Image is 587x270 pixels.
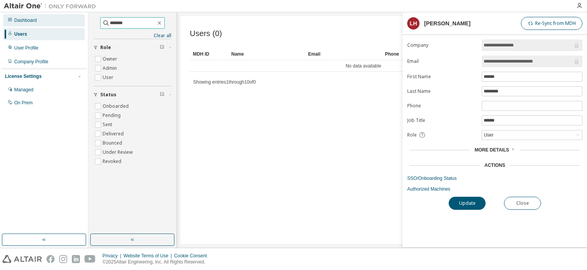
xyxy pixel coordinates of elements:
div: User [482,130,582,140]
label: Email [407,58,477,64]
div: On Prem [14,100,33,106]
span: Role [407,132,417,138]
div: Cookie Consent [174,253,211,259]
div: User Profile [14,45,38,51]
span: Users (0) [190,29,222,38]
button: Status [93,86,171,103]
label: Onboarded [103,102,130,111]
img: altair_logo.svg [2,255,42,263]
a: Clear all [93,33,171,39]
div: Phone [385,48,456,60]
div: User [483,131,494,139]
a: SSO/Onboarding Status [407,175,582,181]
a: Authorized Machines [407,186,582,192]
label: Job Title [407,117,477,123]
div: Users [14,31,27,37]
div: Privacy [103,253,123,259]
span: Role [100,44,111,51]
label: Phone [407,103,477,109]
label: Pending [103,111,122,120]
label: Delivered [103,129,125,138]
img: instagram.svg [59,255,67,263]
span: Clear filter [160,92,164,98]
div: Name [231,48,302,60]
div: Managed [14,87,33,93]
button: Re-Sync from MDH [521,17,582,30]
label: Owner [103,54,119,64]
label: First Name [407,74,477,80]
img: Altair One [4,2,100,10]
button: Update [449,197,486,210]
div: Company Profile [14,59,48,65]
td: No data available [190,60,537,72]
img: facebook.svg [46,255,55,263]
label: Last Name [407,88,477,94]
div: [PERSON_NAME] [424,20,471,26]
div: Website Terms of Use [123,253,174,259]
span: Clear filter [160,44,164,51]
label: Under Review [103,148,134,157]
button: Role [93,39,171,56]
label: Revoked [103,157,123,166]
label: Company [407,42,477,48]
label: Bounced [103,138,124,148]
div: Email [308,48,379,60]
div: Dashboard [14,17,37,23]
img: youtube.svg [85,255,96,263]
p: © 2025 Altair Engineering, Inc. All Rights Reserved. [103,259,212,265]
span: Status [100,92,116,98]
img: linkedin.svg [72,255,80,263]
div: LH [407,17,420,30]
div: Actions [484,162,505,168]
button: Close [504,197,541,210]
label: Sent [103,120,114,129]
div: License Settings [5,73,41,79]
label: Admin [103,64,118,73]
div: MDH ID [193,48,225,60]
span: Showing entries 1 through 10 of 0 [193,79,256,85]
span: More Details [474,147,509,153]
label: User [103,73,115,82]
